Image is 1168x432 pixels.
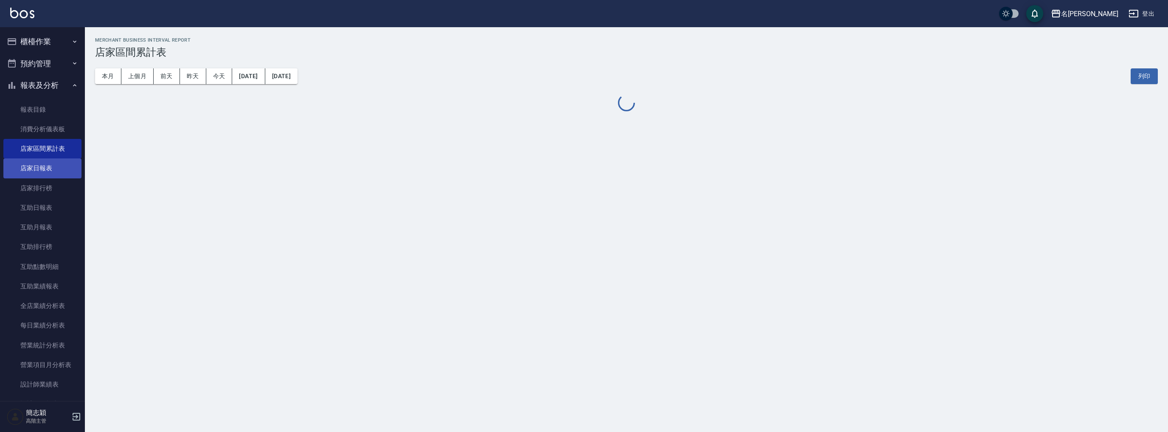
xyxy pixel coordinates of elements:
[3,53,81,75] button: 預約管理
[10,8,34,18] img: Logo
[26,417,69,425] p: 高階主管
[1026,5,1043,22] button: save
[3,100,81,119] a: 報表目錄
[3,296,81,316] a: 全店業績分析表
[3,217,81,237] a: 互助月報表
[3,336,81,355] a: 營業統計分析表
[3,355,81,375] a: 營業項目月分析表
[232,68,265,84] button: [DATE]
[206,68,233,84] button: 今天
[3,74,81,96] button: 報表及分析
[3,277,81,296] a: 互助業績報表
[3,237,81,257] a: 互助排行榜
[26,409,69,417] h5: 簡志穎
[1125,6,1158,22] button: 登出
[95,46,1158,58] h3: 店家區間累計表
[1061,8,1118,19] div: 名[PERSON_NAME]
[3,316,81,335] a: 每日業績分析表
[3,394,81,414] a: 設計師日報表
[3,139,81,158] a: 店家區間累計表
[95,68,121,84] button: 本月
[3,375,81,394] a: 設計師業績表
[3,198,81,217] a: 互助日報表
[1047,5,1122,23] button: 名[PERSON_NAME]
[3,178,81,198] a: 店家排行榜
[3,31,81,53] button: 櫃檯作業
[180,68,206,84] button: 昨天
[3,119,81,139] a: 消費分析儀表板
[265,68,298,84] button: [DATE]
[7,408,24,425] img: Person
[1131,68,1158,84] button: 列印
[95,37,1158,43] h2: Merchant Business Interval Report
[3,158,81,178] a: 店家日報表
[154,68,180,84] button: 前天
[3,257,81,277] a: 互助點數明細
[121,68,154,84] button: 上個月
